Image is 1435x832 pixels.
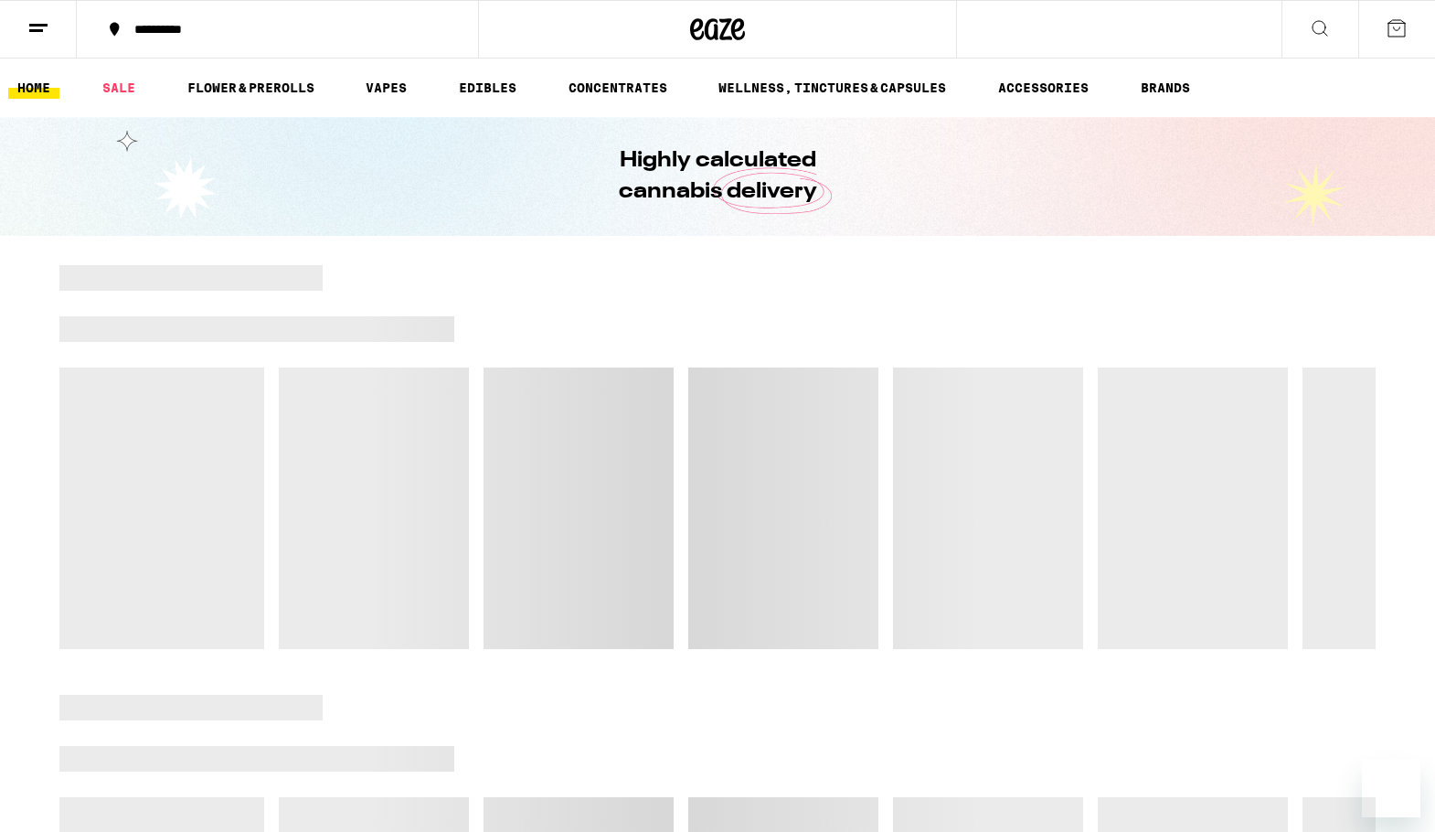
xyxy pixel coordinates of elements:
a: BRANDS [1132,77,1199,99]
a: VAPES [356,77,416,99]
a: EDIBLES [450,77,526,99]
h1: Highly calculated cannabis delivery [567,145,868,208]
a: WELLNESS, TINCTURES & CAPSULES [709,77,955,99]
a: ACCESSORIES [989,77,1098,99]
a: HOME [8,77,59,99]
a: FLOWER & PREROLLS [178,77,324,99]
a: CONCENTRATES [559,77,676,99]
iframe: Button to launch messaging window [1362,759,1420,817]
a: SALE [93,77,144,99]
